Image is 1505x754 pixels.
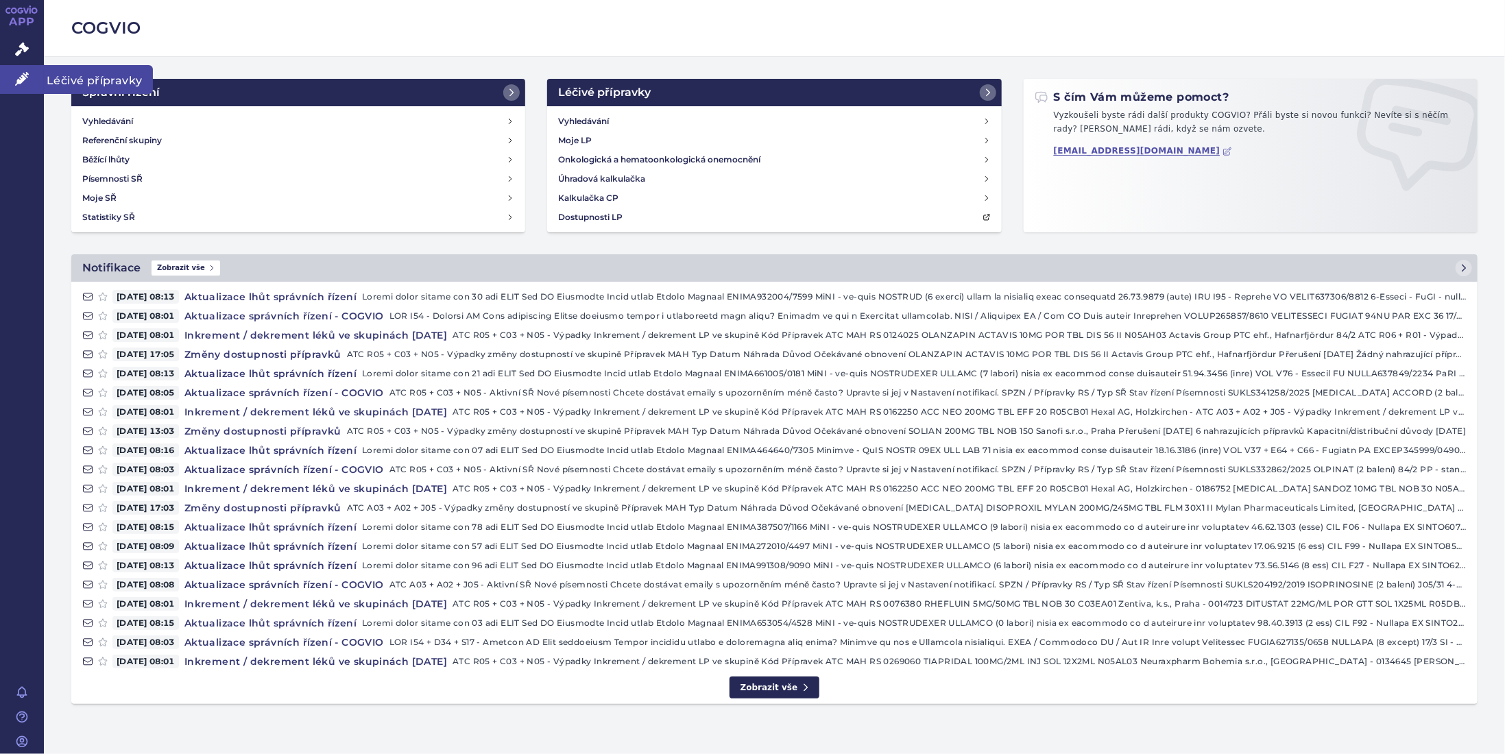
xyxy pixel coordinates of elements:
h4: Inkrement / dekrement léků ve skupinách [DATE] [179,597,453,611]
span: [DATE] 08:01 [112,482,179,496]
span: [DATE] 08:13 [112,290,179,304]
span: [DATE] 08:13 [112,559,179,572]
p: ATC R05 + C03 + N05 - Výpadky změny dostupností ve skupině Přípravek MAH Typ Datum Náhrada Důvod ... [347,424,1467,438]
a: Písemnosti SŘ [77,169,520,188]
p: Loremi dolor sitame con 03 adi ELIT Sed DO Eiusmodte Incid utlab Etdolo Magnaal ENIMA653054/4528 ... [362,616,1467,630]
p: Loremi dolor sitame con 21 adi ELIT Sed DO Eiusmodte Incid utlab Etdolo Magnaal ENIMA661005/0181 ... [362,367,1467,380]
p: ATC R05 + C03 + N05 - Výpadky změny dostupností ve skupině Přípravek MAH Typ Datum Náhrada Důvod ... [347,348,1467,361]
p: Loremi dolor sitame con 78 adi ELIT Sed DO Eiusmodte Incid utlab Etdolo Magnaal ENIMA387507/1166 ... [362,520,1467,534]
a: Vyhledávání [553,112,996,131]
span: [DATE] 08:03 [112,635,179,649]
a: Statistiky SŘ [77,208,520,227]
h4: Vyhledávání [558,114,609,128]
p: ATC R05 + C03 + N05 - Aktivní SŘ Nové písemnosti Chcete dostávat emaily s upozorněním méně často?... [389,463,1467,476]
h4: Úhradová kalkulačka [558,172,645,186]
a: Zobrazit vše [730,677,820,699]
h4: Aktualizace lhůt správních řízení [179,520,362,534]
a: Onkologická a hematoonkologická onemocnění [553,150,996,169]
span: Zobrazit vše [152,260,220,276]
a: Referenční skupiny [77,131,520,150]
h4: Aktualizace lhůt správních řízení [179,559,362,572]
h4: Onkologická a hematoonkologická onemocnění [558,153,760,167]
h4: Aktualizace správních řízení - COGVIO [179,386,389,400]
h4: Inkrement / dekrement léků ve skupinách [DATE] [179,328,453,342]
h4: Aktualizace správních řízení - COGVIO [179,578,389,592]
a: Úhradová kalkulačka [553,169,996,188]
h4: Změny dostupnosti přípravků [179,348,347,361]
span: [DATE] 08:13 [112,367,179,380]
h4: Aktualizace lhůt správních řízení [179,616,362,630]
h4: Inkrement / dekrement léků ve skupinách [DATE] [179,655,453,668]
p: LOR I54 - Dolorsi AM Cons adipiscing Elitse doeiusmo tempor i utlaboreetd magn aliqu? Enimadm ve ... [389,309,1467,323]
a: Běžící lhůty [77,150,520,169]
span: [DATE] 08:01 [112,328,179,342]
h2: S čím Vám můžeme pomoct? [1035,90,1229,105]
a: Kalkulačka CP [553,188,996,208]
h4: Moje LP [558,134,592,147]
h4: Aktualizace lhůt správních řízení [179,367,362,380]
p: ATC A03 + A02 + J05 - Aktivní SŘ Nové písemnosti Chcete dostávat emaily s upozorněním méně často?... [389,578,1467,592]
span: [DATE] 08:15 [112,520,179,534]
p: Loremi dolor sitame con 07 adi ELIT Sed DO Eiusmodte Incid utlab Etdolo Magnaal ENIMA464640/7305 ... [362,443,1467,457]
p: ATC R05 + C03 + N05 - Výpadky Inkrement / dekrement LP ve skupině Kód Přípravek ATC MAH RS 007638... [453,597,1467,611]
h2: COGVIO [71,16,1478,40]
p: LOR I54 + D34 + S17 - Ametcon AD Elit seddoeiusm Tempor incididu utlabo e doloremagna aliq enima?... [389,635,1467,649]
h4: Aktualizace lhůt správních řízení [179,290,362,304]
h4: Inkrement / dekrement léků ve skupinách [DATE] [179,482,453,496]
h4: Aktualizace správních řízení - COGVIO [179,309,389,323]
p: ATC R05 + C03 + N05 - Výpadky Inkrement / dekrement LP ve skupině Kód Přípravek ATC MAH RS 026906... [453,655,1467,668]
a: NotifikaceZobrazit vše [71,254,1478,282]
span: [DATE] 08:16 [112,443,179,457]
p: Loremi dolor sitame con 96 adi ELIT Sed DO Eiusmodte Incid utlab Etdolo Magnaal ENIMA991308/9090 ... [362,559,1467,572]
span: [DATE] 13:03 [112,424,179,438]
h4: Aktualizace lhůt správních řízení [179,539,362,553]
h4: Aktualizace lhůt správních řízení [179,443,362,457]
h4: Inkrement / dekrement léků ve skupinách [DATE] [179,405,453,419]
h4: Písemnosti SŘ [82,172,143,186]
h4: Běžící lhůty [82,153,130,167]
p: ATC A03 + A02 + J05 - Výpadky změny dostupností ve skupině Přípravek MAH Typ Datum Náhrada Důvod ... [347,501,1467,515]
h4: Referenční skupiny [82,134,162,147]
h4: Aktualizace správních řízení - COGVIO [179,463,389,476]
p: ATC R05 + C03 + N05 - Aktivní SŘ Nové písemnosti Chcete dostávat emaily s upozorněním méně často?... [389,386,1467,400]
span: [DATE] 08:05 [112,386,179,400]
a: Vyhledávání [77,112,520,131]
p: Loremi dolor sitame con 30 adi ELIT Sed DO Eiusmodte Incid utlab Etdolo Magnaal ENIMA932004/7599 ... [362,290,1467,304]
span: [DATE] 17:05 [112,348,179,361]
a: Moje SŘ [77,188,520,208]
span: Léčivé přípravky [44,65,153,94]
p: ATC R05 + C03 + N05 - Výpadky Inkrement / dekrement LP ve skupině Kód Přípravek ATC MAH RS 016225... [453,405,1467,419]
h4: Změny dostupnosti přípravků [179,501,347,515]
a: Dostupnosti LP [553,208,996,227]
h2: Léčivé přípravky [558,84,651,101]
h2: Notifikace [82,260,141,276]
span: [DATE] 08:09 [112,539,179,553]
h4: Změny dostupnosti přípravků [179,424,347,438]
p: ATC R05 + C03 + N05 - Výpadky Inkrement / dekrement LP ve skupině Kód Přípravek ATC MAH RS 012402... [453,328,1467,342]
h4: Vyhledávání [82,114,133,128]
span: [DATE] 08:15 [112,616,179,630]
span: [DATE] 08:01 [112,309,179,323]
span: [DATE] 17:03 [112,501,179,515]
p: Loremi dolor sitame con 57 adi ELIT Sed DO Eiusmodte Incid utlab Etdolo Magnaal ENIMA272010/4497 ... [362,539,1467,553]
span: [DATE] 08:08 [112,578,179,592]
a: Správní řízení [71,79,525,106]
h4: Kalkulačka CP [558,191,618,205]
span: [DATE] 08:01 [112,655,179,668]
span: [DATE] 08:03 [112,463,179,476]
h4: Aktualizace správních řízení - COGVIO [179,635,389,649]
a: Léčivé přípravky [547,79,1001,106]
a: Moje LP [553,131,996,150]
h4: Statistiky SŘ [82,210,135,224]
p: Vyzkoušeli byste rádi další produkty COGVIO? Přáli byste si novou funkci? Nevíte si s něčím rady?... [1035,109,1467,141]
h4: Moje SŘ [82,191,117,205]
p: ATC R05 + C03 + N05 - Výpadky Inkrement / dekrement LP ve skupině Kód Přípravek ATC MAH RS 016225... [453,482,1467,496]
span: [DATE] 08:01 [112,597,179,611]
h4: Dostupnosti LP [558,210,623,224]
a: [EMAIL_ADDRESS][DOMAIN_NAME] [1054,146,1233,156]
span: [DATE] 08:01 [112,405,179,419]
